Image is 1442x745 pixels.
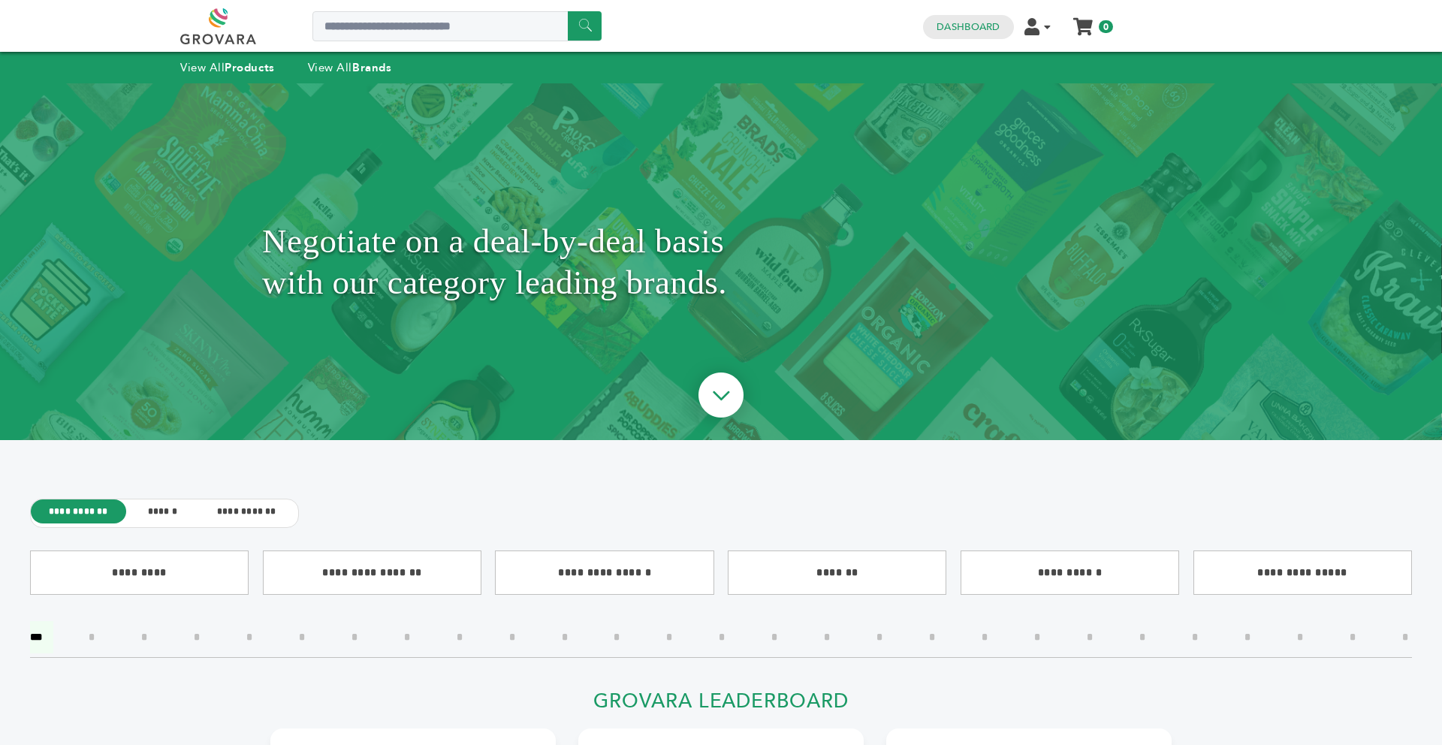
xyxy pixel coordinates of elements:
[270,689,1172,722] h2: Grovara Leaderboard
[352,60,391,75] strong: Brands
[937,20,1000,34] a: Dashboard
[225,60,274,75] strong: Products
[312,11,602,41] input: Search a product or brand...
[1099,20,1113,33] span: 0
[308,60,392,75] a: View AllBrands
[1075,14,1092,29] a: My Cart
[681,357,761,437] img: ourBrandsHeroArrow.png
[180,60,275,75] a: View AllProducts
[262,121,1180,403] h1: Negotiate on a deal-by-deal basis with our category leading brands.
